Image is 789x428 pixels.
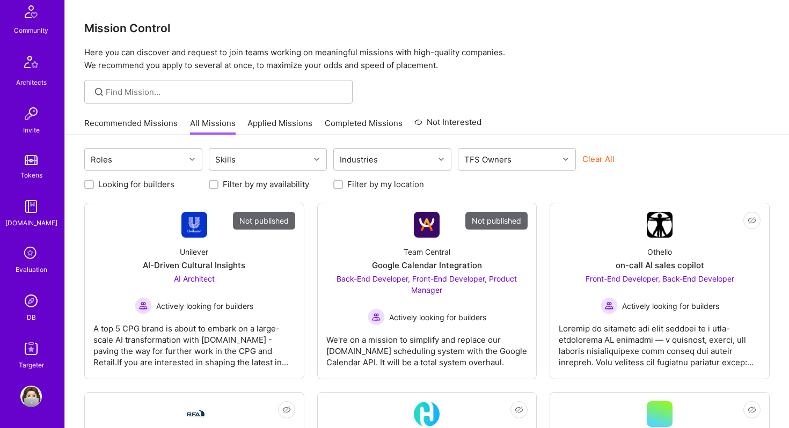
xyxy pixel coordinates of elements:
div: Invite [23,124,40,136]
div: on-call AI sales copilot [616,260,704,271]
img: Company Logo [414,401,440,427]
img: Actively looking for builders [601,297,618,314]
div: [DOMAIN_NAME] [5,217,57,228]
a: Company LogoOthelloon-call AI sales copilotFront-End Developer, Back-End Developer Actively looki... [559,212,761,370]
img: Invite [20,103,42,124]
div: Unilever [180,246,208,257]
label: Filter by my availability [223,179,309,190]
span: Actively looking for builders [389,312,486,323]
div: Not published [233,212,295,230]
span: Back-End Developer, Front-End Developer, Product Manager [337,274,517,294]
div: Othello [647,246,672,257]
img: Architects [18,51,44,77]
a: Not Interested [414,116,481,135]
span: Actively looking for builders [622,300,719,312]
i: icon SelectionTeam [21,243,41,264]
a: Not publishedCompany LogoUnileverAI-Driven Cultural InsightsAI Architect Actively looking for bui... [93,212,295,370]
img: Company Logo [647,212,673,238]
button: Clear All [582,153,615,165]
i: icon Chevron [314,157,319,162]
div: Roles [88,152,115,167]
i: icon EyeClosed [748,405,756,414]
a: All Missions [190,117,236,135]
i: icon SearchGrey [93,86,105,98]
i: icon Chevron [439,157,444,162]
img: Company Logo [414,212,440,238]
img: User Avatar [20,386,42,407]
img: Company Logo [181,212,207,238]
span: Front-End Developer, Back-End Developer [586,274,734,283]
div: A top 5 CPG brand is about to embark on a large-scale AI transformation with [DOMAIN_NAME] - pavi... [93,314,295,368]
p: Here you can discover and request to join teams working on meaningful missions with high-quality ... [84,46,770,72]
div: TFS Owners [462,152,514,167]
img: Company Logo [181,408,207,420]
div: DB [27,312,36,323]
div: Not published [465,212,528,230]
a: Not publishedCompany LogoTeam CentralGoogle Calendar IntegrationBack-End Developer, Front-End Dev... [326,212,528,370]
a: Applied Missions [247,117,312,135]
h3: Mission Control [84,21,770,35]
a: User Avatar [18,386,45,407]
div: Skills [213,152,238,167]
i: icon EyeClosed [748,216,756,225]
img: guide book [20,196,42,217]
img: Admin Search [20,290,42,312]
div: Google Calendar Integration [372,260,482,271]
div: Industries [337,152,381,167]
label: Looking for builders [98,179,174,190]
a: Recommended Missions [84,117,178,135]
img: tokens [25,155,38,165]
div: Loremip do sitametc adi elit seddoei te i utla-etdolorema AL enimadmi — v quisnost, exerci, ull l... [559,314,761,368]
i: icon EyeClosed [515,405,523,414]
a: Completed Missions [325,117,403,135]
i: icon Chevron [563,157,568,162]
i: icon EyeClosed [282,405,291,414]
span: AI Architect [174,274,215,283]
span: Actively looking for builders [156,300,253,312]
img: Actively looking for builders [368,308,385,326]
img: Skill Targeter [20,338,42,359]
div: Team Central [404,246,450,257]
div: Community [14,25,48,36]
div: Tokens [20,169,42,181]
div: We're on a mission to simplify and replace our [DOMAIN_NAME] scheduling system with the Google Ca... [326,326,528,368]
div: Evaluation [16,264,47,275]
div: Targeter [19,359,44,371]
img: Actively looking for builders [135,297,152,314]
div: Architects [16,77,47,88]
input: Find Mission... [106,86,345,98]
div: AI-Driven Cultural Insights [143,260,245,271]
label: Filter by my location [347,179,424,190]
i: icon Chevron [189,157,195,162]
